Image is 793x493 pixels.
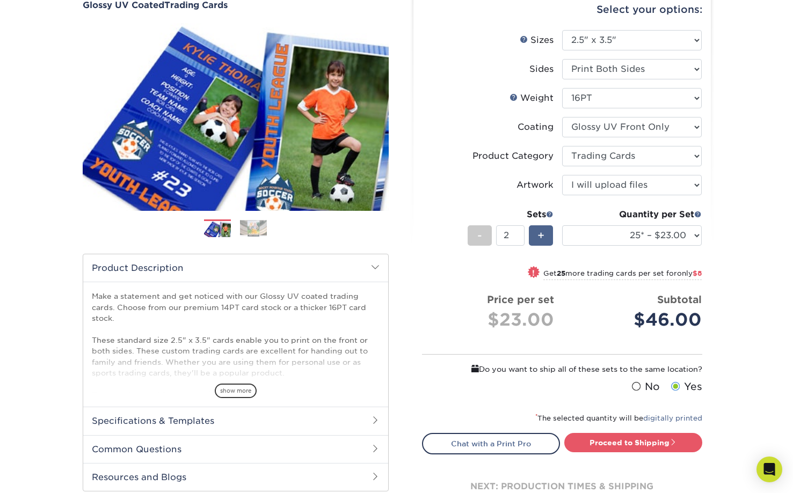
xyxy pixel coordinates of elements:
[518,121,554,134] div: Coating
[431,307,554,333] div: $23.00
[487,293,554,305] strong: Price per set
[240,220,267,237] img: Trading Cards 02
[422,433,560,454] a: Chat with a Print Pro
[557,269,565,277] strong: 25
[629,379,660,394] label: No
[677,269,702,277] span: only
[83,463,388,491] h2: Resources and Blogs
[422,363,702,375] div: Do you want to ship all of these sets to the same location?
[693,269,702,277] span: $8
[204,220,231,239] img: Trading Cards 01
[468,208,554,221] div: Sets
[570,307,702,333] div: $46.00
[83,407,388,435] h2: Specifications & Templates
[83,11,389,223] img: Glossy UV Coated 01
[477,227,482,244] span: -
[516,179,554,192] div: Artwork
[643,414,702,422] a: digitally printed
[92,291,380,422] p: Make a statement and get noticed with our Glossy UV coated trading cards. Choose from our premium...
[562,208,702,221] div: Quantity per Set
[510,92,554,105] div: Weight
[215,384,257,398] span: show more
[657,293,702,305] strong: Subtotal
[543,269,702,280] small: Get more trading cards per set for
[532,267,535,278] span: !
[668,379,702,394] label: Yes
[537,227,544,244] span: +
[83,435,388,463] h2: Common Questions
[535,414,702,422] small: The selected quantity will be
[756,457,782,482] div: Open Intercom Messenger
[529,63,554,76] div: Sides
[564,433,702,452] a: Proceed to Shipping
[520,34,554,47] div: Sizes
[83,254,388,282] h2: Product Description
[472,150,554,163] div: Product Category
